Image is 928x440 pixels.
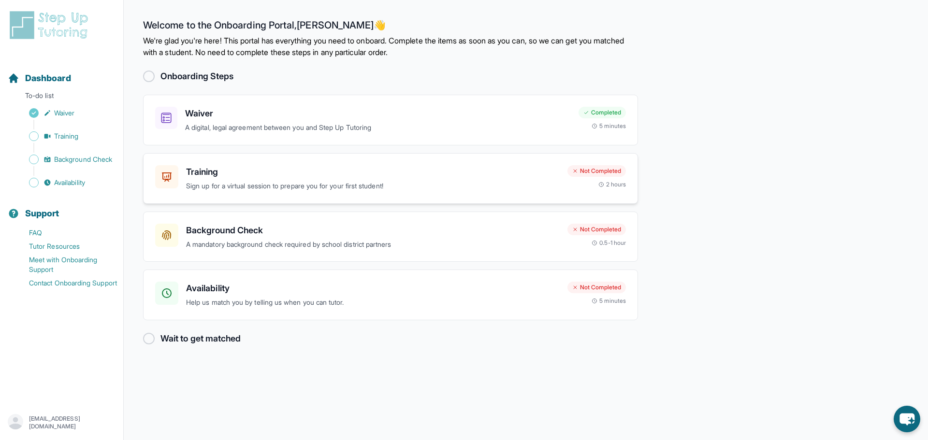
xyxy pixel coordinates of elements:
div: 5 minutes [592,297,626,305]
p: Help us match you by telling us when you can tutor. [186,297,560,308]
a: Contact Onboarding Support [8,276,123,290]
h3: Availability [186,282,560,295]
a: WaiverA digital, legal agreement between you and Step Up TutoringCompleted5 minutes [143,95,638,145]
div: Not Completed [567,282,626,293]
h3: Background Check [186,224,560,237]
span: Background Check [54,155,112,164]
h2: Welcome to the Onboarding Portal, [PERSON_NAME] 👋 [143,19,638,35]
span: Support [25,207,59,220]
button: chat-button [894,406,920,432]
span: Waiver [54,108,74,118]
div: Not Completed [567,224,626,235]
div: 2 hours [598,181,626,188]
a: Dashboard [8,71,71,85]
button: Dashboard [4,56,119,89]
img: logo [8,10,94,41]
h2: Onboarding Steps [160,70,233,83]
a: TrainingSign up for a virtual session to prepare you for your first student!Not Completed2 hours [143,153,638,204]
div: 0.5-1 hour [592,239,626,247]
div: Not Completed [567,165,626,177]
p: To-do list [4,91,119,104]
span: Availability [54,178,85,187]
a: Meet with Onboarding Support [8,253,123,276]
a: Availability [8,176,123,189]
p: A mandatory background check required by school district partners [186,239,560,250]
a: FAQ [8,226,123,240]
p: Sign up for a virtual session to prepare you for your first student! [186,181,560,192]
a: Background CheckA mandatory background check required by school district partnersNot Completed0.5... [143,212,638,262]
div: Completed [579,107,626,118]
p: We're glad you're here! This portal has everything you need to onboard. Complete the items as soo... [143,35,638,58]
h3: Training [186,165,560,179]
span: Dashboard [25,71,71,85]
a: AvailabilityHelp us match you by telling us when you can tutor.Not Completed5 minutes [143,270,638,320]
h2: Wait to get matched [160,332,241,345]
a: Training [8,129,123,143]
div: 5 minutes [592,122,626,130]
button: [EMAIL_ADDRESS][DOMAIN_NAME] [8,414,116,431]
span: Training [54,131,79,141]
h3: Waiver [185,107,571,120]
button: Support [4,191,119,224]
a: Background Check [8,153,123,166]
p: [EMAIL_ADDRESS][DOMAIN_NAME] [29,415,116,430]
a: Tutor Resources [8,240,123,253]
p: A digital, legal agreement between you and Step Up Tutoring [185,122,571,133]
a: Waiver [8,106,123,120]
